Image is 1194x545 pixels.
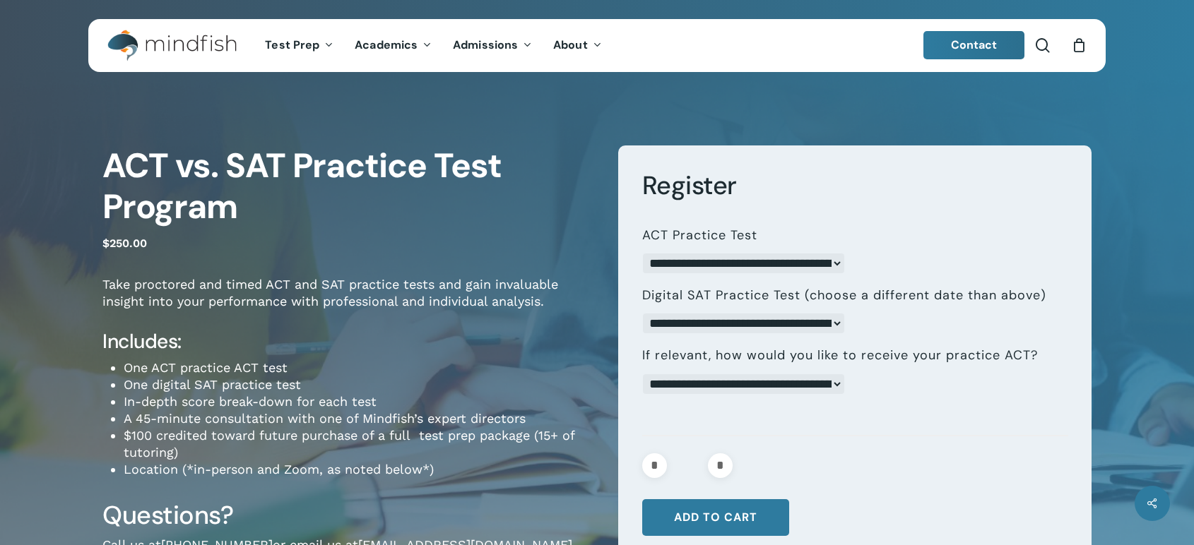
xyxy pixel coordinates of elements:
h1: ACT vs. SAT Practice Test Program [102,145,597,227]
h3: Questions? [102,499,597,532]
span: $ [102,236,110,250]
span: About [553,37,588,52]
button: Add to cart [642,499,789,536]
input: Product quantity [671,453,704,478]
li: Location (*in-person and Zoom, as noted below*) [124,461,597,478]
li: One digital SAT practice test [124,376,597,393]
a: Test Prep [254,40,344,52]
a: Contact [923,31,1025,59]
label: ACT Practice Test [642,227,757,244]
span: Contact [951,37,998,52]
span: Admissions [453,37,518,52]
li: A 45-minute consultation with one of Mindfish’s expert directors [124,410,597,427]
li: One ACT practice ACT test [124,359,597,376]
bdi: 250.00 [102,236,147,250]
label: If relevant, how would you like to receive your practice ACT? [642,347,1038,364]
a: Academics [344,40,442,52]
li: In-depth score break-down for each test [124,393,597,410]
label: Digital SAT Practice Test (choose a different date than above) [642,287,1046,304]
h3: Register [642,169,1068,202]
p: Take proctored and timed ACT and SAT practice tests and gain invaluable insight into your perform... [102,276,597,329]
header: Main Menu [88,19,1106,72]
span: Academics [355,37,418,52]
h4: Includes: [102,329,597,354]
nav: Main Menu [254,19,612,72]
a: About [543,40,613,52]
span: Test Prep [265,37,319,52]
a: Admissions [442,40,543,52]
li: $100 credited toward future purchase of a full test prep package (15+ of tutoring) [124,427,597,461]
